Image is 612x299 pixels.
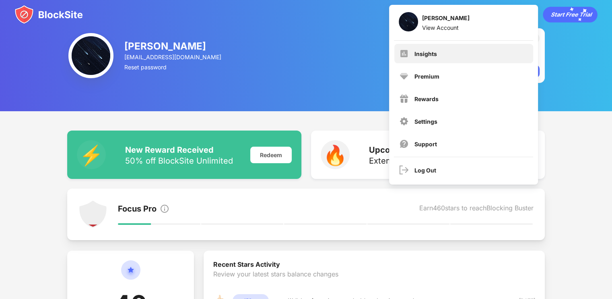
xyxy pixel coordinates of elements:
[414,118,437,125] div: Settings
[68,33,113,78] img: ACg8ocJ9WMDh5AUuo2Qu4SBHvymF98-FBR9b-VJ_M-RDHeqLEuM6cQ=s96-c
[369,157,441,165] div: Extended Trial
[422,15,470,24] div: [PERSON_NAME]
[124,64,223,71] div: Reset password
[321,140,350,169] div: 🔥
[118,204,157,215] div: Focus Pro
[121,260,140,289] img: circle-star.svg
[414,96,439,102] div: Rewards
[369,145,441,155] div: Upcoming Reward
[399,49,409,58] img: menu-insights.svg
[419,204,534,215] div: Earn 460 stars to reach Blocking Buster
[399,71,409,81] img: premium.svg
[124,40,223,52] div: [PERSON_NAME]
[399,94,409,104] img: menu-rewards.svg
[399,139,409,149] img: support.svg
[125,145,233,155] div: New Reward Received
[125,157,233,165] div: 50% off BlockSite Unlimited
[77,140,106,169] div: ⚡️
[414,73,439,80] div: Premium
[543,6,598,23] div: animation
[422,24,470,31] div: View Account
[160,204,169,214] img: info.svg
[414,141,437,147] div: Support
[399,116,409,126] img: menu-settings.svg
[14,5,83,24] img: blocksite-icon.svg
[399,165,409,175] img: logout.svg
[213,270,535,294] div: Review your latest stars balance changes
[414,167,436,174] div: Log Out
[213,260,535,270] div: Recent Stars Activity
[78,200,107,229] img: points-level-1.svg
[399,12,418,31] img: ACg8ocJ9WMDh5AUuo2Qu4SBHvymF98-FBR9b-VJ_M-RDHeqLEuM6cQ=s96-c
[250,147,292,163] div: Redeem
[414,50,437,57] div: Insights
[124,54,223,60] div: [EMAIL_ADDRESS][DOMAIN_NAME]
